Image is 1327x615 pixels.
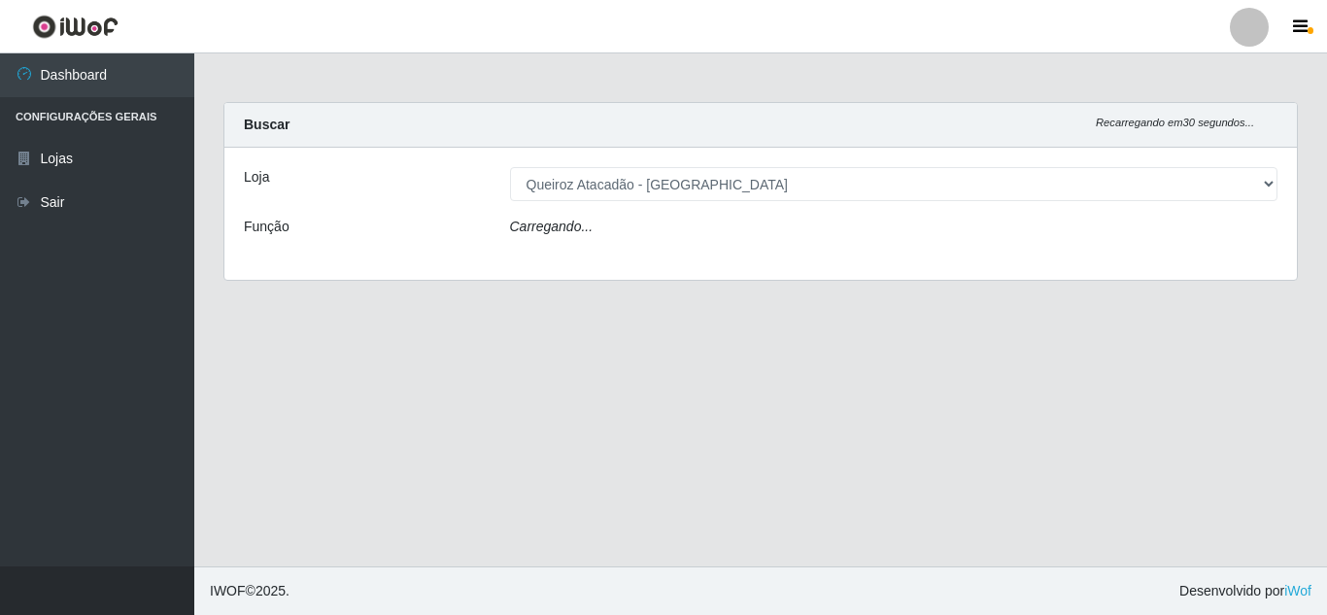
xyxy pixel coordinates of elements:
[1179,581,1311,601] span: Desenvolvido por
[210,583,246,598] span: IWOF
[1284,583,1311,598] a: iWof
[1096,117,1254,128] i: Recarregando em 30 segundos...
[244,217,289,237] label: Função
[210,581,289,601] span: © 2025 .
[244,167,269,188] label: Loja
[510,219,594,234] i: Carregando...
[244,117,289,132] strong: Buscar
[32,15,119,39] img: CoreUI Logo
